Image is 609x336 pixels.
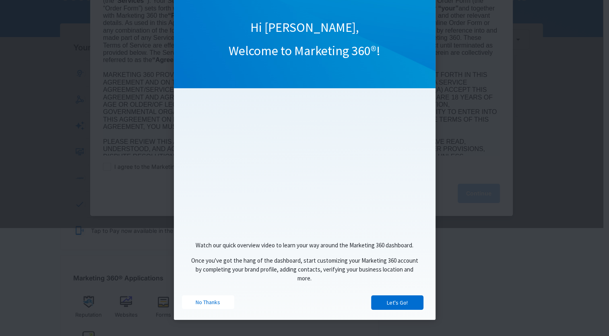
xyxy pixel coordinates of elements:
[191,257,418,282] span: Once you've got the hang of the dashboard, start customizing your Marketing 360 account by comple...
[182,295,234,309] a: No Thanks
[174,43,436,60] h1: Welcome to Marketing 360®!
[196,241,413,249] span: Watch our quick overview video to learn your way around the Marketing 360 dashboard.
[174,19,436,36] h1: Hi [PERSON_NAME],
[371,295,423,310] a: Let's Go!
